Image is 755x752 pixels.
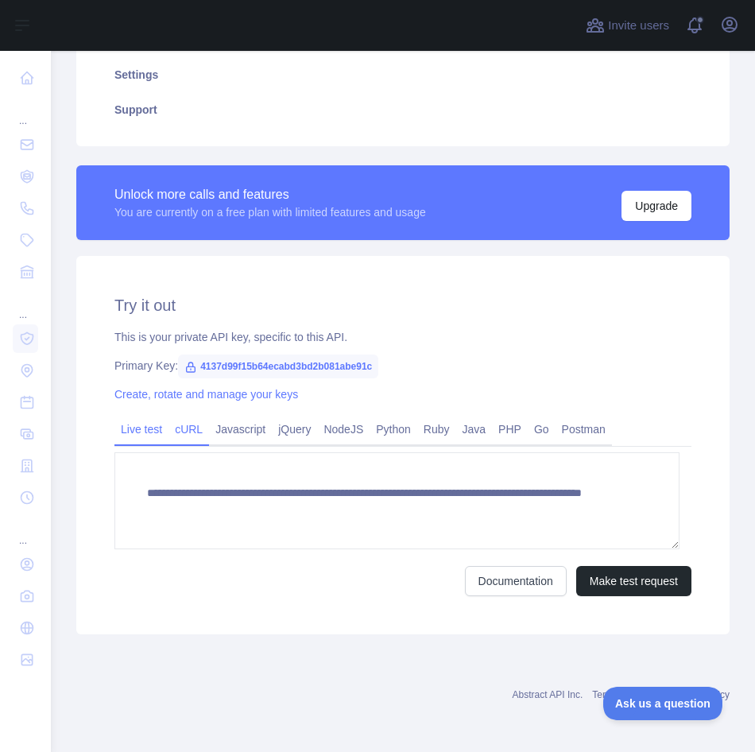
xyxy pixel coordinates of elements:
a: Settings [95,57,710,92]
div: ... [13,95,38,127]
a: Go [528,417,556,442]
a: jQuery [272,417,317,442]
a: Python [370,417,417,442]
a: Postman [556,417,612,442]
span: 4137d99f15b64ecabd3bd2b081abe91c [178,355,378,378]
a: Terms of service [592,689,661,700]
a: Java [456,417,493,442]
a: Create, rotate and manage your keys [114,388,298,401]
iframe: Toggle Customer Support [603,687,723,720]
div: Unlock more calls and features [114,185,426,204]
a: Documentation [465,566,567,596]
a: Javascript [209,417,272,442]
div: ... [13,515,38,547]
button: Invite users [583,13,672,38]
a: PHP [492,417,528,442]
a: cURL [168,417,209,442]
a: Support [95,92,710,127]
span: Invite users [608,17,669,35]
a: Abstract API Inc. [513,689,583,700]
a: NodeJS [317,417,370,442]
button: Upgrade [621,191,691,221]
h2: Try it out [114,294,691,316]
a: Ruby [417,417,456,442]
div: Primary Key: [114,358,691,374]
div: This is your private API key, specific to this API. [114,329,691,345]
div: You are currently on a free plan with limited features and usage [114,204,426,220]
button: Make test request [576,566,691,596]
div: ... [13,289,38,321]
a: Live test [114,417,168,442]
